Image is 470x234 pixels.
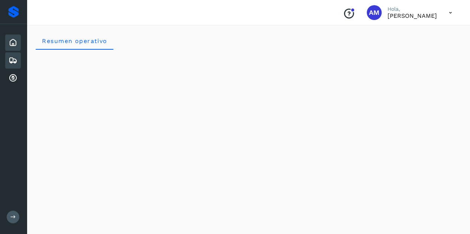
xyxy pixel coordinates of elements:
span: Resumen operativo [42,37,107,45]
p: Angele Monserrat Manriquez Bisuett [388,12,437,19]
div: Cuentas por cobrar [5,70,21,86]
div: Inicio [5,34,21,51]
p: Hola, [388,6,437,12]
div: Embarques [5,52,21,69]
